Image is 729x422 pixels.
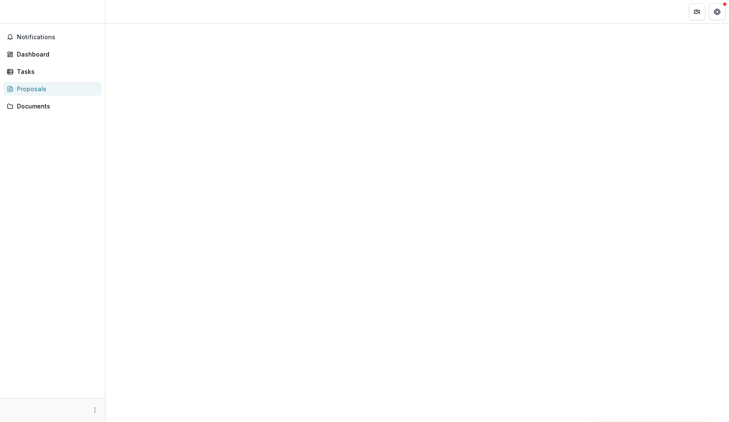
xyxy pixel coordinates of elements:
[3,82,102,96] a: Proposals
[17,50,95,59] div: Dashboard
[90,405,100,415] button: More
[17,102,95,111] div: Documents
[709,3,726,20] button: Get Help
[688,3,705,20] button: Partners
[3,47,102,61] a: Dashboard
[3,65,102,78] a: Tasks
[3,30,102,44] button: Notifications
[17,67,95,76] div: Tasks
[17,34,98,41] span: Notifications
[3,99,102,113] a: Documents
[17,84,95,93] div: Proposals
